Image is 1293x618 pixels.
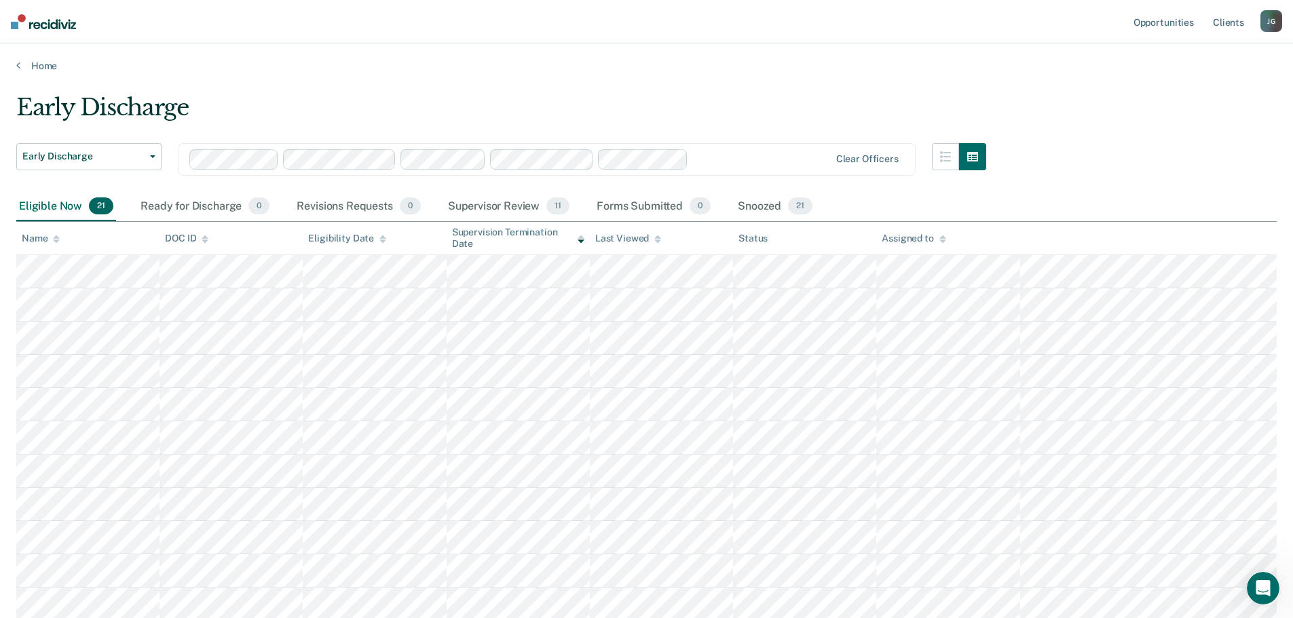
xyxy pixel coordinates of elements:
[735,192,815,222] div: Snoozed21
[452,227,584,250] div: Supervision Termination Date
[836,153,899,165] div: Clear officers
[165,233,208,244] div: DOC ID
[594,192,713,222] div: Forms Submitted0
[595,233,661,244] div: Last Viewed
[16,192,116,222] div: Eligible Now21
[1247,572,1279,604] iframe: Intercom live chat
[400,197,421,215] span: 0
[22,233,60,244] div: Name
[248,197,269,215] span: 0
[546,197,569,215] span: 11
[738,233,768,244] div: Status
[11,14,76,29] img: Recidiviz
[1260,10,1282,32] div: J G
[1260,10,1282,32] button: JG
[294,192,423,222] div: Revisions Requests0
[308,233,386,244] div: Eligibility Date
[22,151,145,162] span: Early Discharge
[788,197,812,215] span: 21
[16,143,162,170] button: Early Discharge
[445,192,572,222] div: Supervisor Review11
[882,233,945,244] div: Assigned to
[138,192,272,222] div: Ready for Discharge0
[690,197,711,215] span: 0
[89,197,113,215] span: 21
[16,60,1277,72] a: Home
[16,94,986,132] div: Early Discharge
